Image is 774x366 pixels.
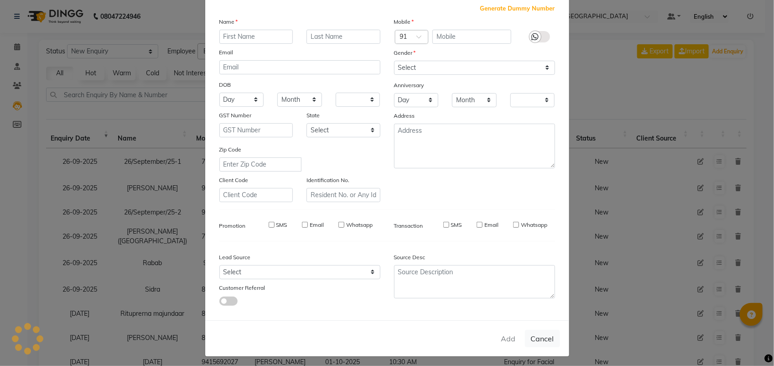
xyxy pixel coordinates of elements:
label: SMS [451,221,462,229]
input: GST Number [219,123,293,137]
label: Promotion [219,222,246,230]
label: Mobile [394,18,414,26]
label: DOB [219,81,231,89]
label: Transaction [394,222,423,230]
input: Resident No. or Any Id [306,188,380,202]
label: Gender [394,49,416,57]
input: Client Code [219,188,293,202]
label: State [306,111,320,120]
label: Anniversary [394,81,424,89]
input: Mobile [432,30,511,44]
input: First Name [219,30,293,44]
label: Email [310,221,324,229]
label: Client Code [219,176,249,184]
input: Email [219,60,380,74]
label: Customer Referral [219,284,265,292]
label: Whatsapp [346,221,373,229]
label: Identification No. [306,176,349,184]
label: GST Number [219,111,252,120]
span: Generate Dummy Number [480,4,555,13]
label: Email [219,48,234,57]
label: Address [394,112,415,120]
label: SMS [276,221,287,229]
input: Last Name [306,30,380,44]
input: Enter Zip Code [219,157,301,172]
label: Whatsapp [521,221,547,229]
label: Source Desc [394,253,426,261]
label: Name [219,18,238,26]
label: Zip Code [219,146,242,154]
label: Email [484,221,499,229]
button: Cancel [525,330,560,347]
label: Lead Source [219,253,251,261]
